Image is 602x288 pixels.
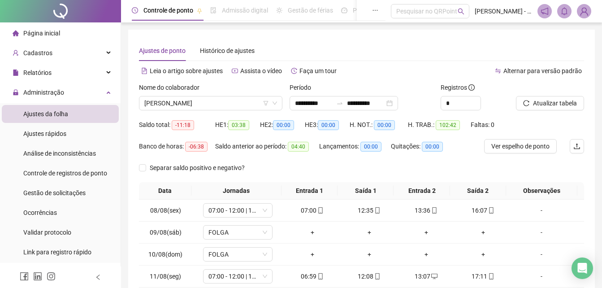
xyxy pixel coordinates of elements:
[228,120,249,130] span: 03:38
[353,7,388,14] span: Painel do DP
[338,182,394,200] th: Saída 1
[458,8,464,15] span: search
[503,67,582,74] span: Alternar para versão padrão
[208,270,267,283] span: 07:00 - 12:00 | 13:00 - 17:00
[150,67,223,74] span: Leia o artigo sobre ajustes
[373,207,381,214] span: mobile
[305,120,350,130] div: HE 3:
[23,249,91,256] span: Link para registro rápido
[33,272,42,281] span: linkedin
[401,271,451,281] div: 13:07
[13,30,19,36] span: home
[436,120,460,130] span: 102:42
[450,182,506,200] th: Saída 2
[287,227,337,237] div: +
[344,205,394,215] div: 12:35
[515,271,568,281] div: -
[23,30,60,37] span: Página inicial
[506,182,577,200] th: Observações
[141,68,147,74] span: file-text
[422,142,443,152] span: 00:00
[336,100,343,107] span: swap-right
[487,273,494,279] span: mobile
[319,141,391,152] div: Lançamentos:
[360,142,381,152] span: 00:00
[484,139,557,153] button: Ver espelho de ponto
[373,273,381,279] span: mobile
[458,271,508,281] div: 17:11
[139,83,205,92] label: Nome do colaborador
[408,120,471,130] div: H. TRAB.:
[341,7,347,13] span: dashboard
[208,248,267,261] span: FOLGA
[287,249,337,259] div: +
[208,204,267,217] span: 07:00 - 12:00 | 13:00 - 16:00
[222,7,268,14] span: Admissão digital
[13,50,19,56] span: user-add
[541,7,549,15] span: notification
[487,207,494,214] span: mobile
[47,272,56,281] span: instagram
[515,227,568,237] div: -
[23,130,66,137] span: Ajustes rápidos
[458,205,508,215] div: 16:07
[23,209,57,216] span: Ocorrências
[185,142,208,152] span: -06:38
[458,227,508,237] div: +
[13,89,19,96] span: lock
[491,141,550,151] span: Ver espelho de ponto
[200,46,255,56] div: Histórico de ajustes
[316,207,324,214] span: mobile
[350,120,408,130] div: H. NOT.:
[262,274,268,279] span: down
[23,89,64,96] span: Administração
[172,120,194,130] span: -11:18
[471,121,494,128] span: Faltas: 0
[262,208,268,213] span: down
[139,141,215,152] div: Banco de horas:
[262,252,268,257] span: down
[515,249,568,259] div: -
[394,182,450,200] th: Entrada 2
[516,96,584,110] button: Atualizar tabela
[191,182,282,200] th: Jornadas
[20,272,29,281] span: facebook
[401,227,451,237] div: +
[291,68,297,74] span: history
[23,150,96,157] span: Análise de inconsistências
[262,230,268,235] span: down
[148,251,182,258] span: 10/08(dom)
[287,271,337,281] div: 06:59
[23,49,52,57] span: Cadastros
[23,110,68,118] span: Ajustes da folha
[150,273,181,280] span: 11/08(seg)
[263,100,269,106] span: filter
[287,205,337,215] div: 07:00
[430,207,437,214] span: mobile
[139,182,191,200] th: Data
[475,6,532,16] span: [PERSON_NAME] - Tecsar Engenharia
[316,273,324,279] span: mobile
[150,229,182,236] span: 09/08(sáb)
[374,120,395,130] span: 00:00
[573,143,580,150] span: upload
[344,249,394,259] div: +
[372,7,378,13] span: ellipsis
[401,249,451,259] div: +
[197,8,202,13] span: pushpin
[391,141,454,152] div: Quitações:
[95,274,101,280] span: left
[572,257,593,279] div: Open Intercom Messenger
[215,120,260,130] div: HE 1:
[401,205,451,215] div: 13:36
[344,271,394,281] div: 12:08
[495,68,501,74] span: swap
[143,7,193,14] span: Controle de ponto
[23,189,86,196] span: Gestão de solicitações
[210,7,217,13] span: file-done
[299,67,337,74] span: Faça um tour
[260,120,305,130] div: HE 2:
[515,205,568,215] div: -
[23,69,52,76] span: Relatórios
[533,98,577,108] span: Atualizar tabela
